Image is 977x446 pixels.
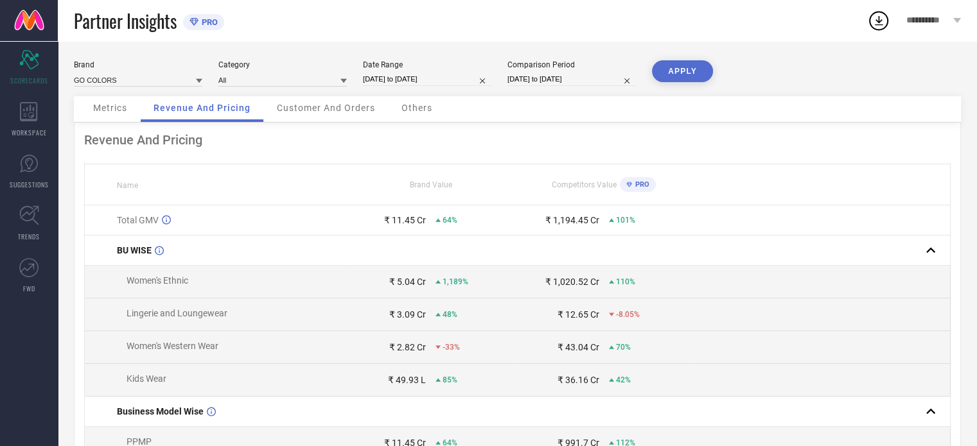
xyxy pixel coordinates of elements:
[10,180,49,189] span: SUGGESTIONS
[117,215,159,225] span: Total GMV
[23,284,35,293] span: FWD
[401,103,432,113] span: Others
[117,245,152,255] span: BU WISE
[389,277,426,287] div: ₹ 5.04 Cr
[410,180,452,189] span: Brand Value
[616,277,635,286] span: 110%
[84,132,951,148] div: Revenue And Pricing
[545,215,599,225] div: ₹ 1,194.45 Cr
[545,277,599,287] div: ₹ 1,020.52 Cr
[558,309,599,320] div: ₹ 12.65 Cr
[384,215,426,225] div: ₹ 11.45 Cr
[443,216,457,225] span: 64%
[74,60,202,69] div: Brand
[388,375,426,385] div: ₹ 49.93 L
[867,9,890,32] div: Open download list
[127,308,227,318] span: Lingerie and Loungewear
[616,375,631,384] span: 42%
[507,73,636,86] input: Select comparison period
[443,277,468,286] span: 1,189%
[616,343,631,352] span: 70%
[443,310,457,319] span: 48%
[12,128,47,137] span: WORKSPACE
[616,310,640,319] span: -8.05%
[363,73,491,86] input: Select date range
[389,309,426,320] div: ₹ 3.09 Cr
[616,216,635,225] span: 101%
[18,232,40,241] span: TRENDS
[218,60,347,69] div: Category
[93,103,127,113] span: Metrics
[443,375,457,384] span: 85%
[127,341,218,351] span: Women's Western Wear
[154,103,251,113] span: Revenue And Pricing
[652,60,713,82] button: APPLY
[389,342,426,352] div: ₹ 2.82 Cr
[74,8,177,34] span: Partner Insights
[632,180,649,189] span: PRO
[117,406,204,416] span: Business Model Wise
[552,180,617,189] span: Competitors Value
[117,181,138,190] span: Name
[127,373,166,384] span: Kids Wear
[558,375,599,385] div: ₹ 36.16 Cr
[198,17,218,27] span: PRO
[363,60,491,69] div: Date Range
[277,103,375,113] span: Customer And Orders
[127,275,188,286] span: Women's Ethnic
[507,60,636,69] div: Comparison Period
[558,342,599,352] div: ₹ 43.04 Cr
[10,76,48,85] span: SCORECARDS
[443,343,460,352] span: -33%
